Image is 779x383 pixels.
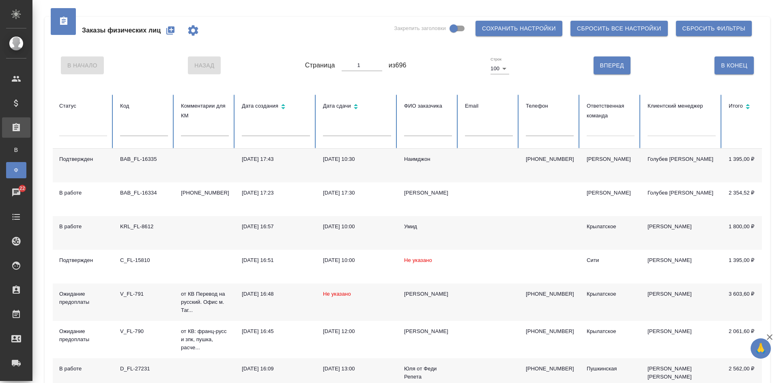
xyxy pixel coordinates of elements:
div: [DATE] 13:00 [323,365,391,373]
button: Сбросить все настройки [570,21,668,36]
button: Вперед [594,56,631,74]
td: [PERSON_NAME] [641,321,722,358]
span: Не указано [404,257,432,263]
span: Заказы физических лиц [82,26,161,35]
div: [PERSON_NAME] [587,189,635,197]
div: Телефон [526,101,574,111]
div: Наимджон [404,155,452,163]
div: Подтвержден [59,256,107,264]
div: Статус [59,101,107,111]
div: [DATE] 17:23 [242,189,310,197]
td: [PERSON_NAME] [641,250,722,283]
div: [DATE] 16:09 [242,365,310,373]
div: Email [465,101,513,111]
div: Умид [404,223,452,231]
div: [DATE] 10:00 [323,223,391,231]
a: 22 [2,182,30,203]
div: D_FL-27231 [120,365,168,373]
span: Сбросить фильтры [682,24,745,34]
p: [PHONE_NUMBER] [181,189,229,197]
div: Сити [587,256,635,264]
td: Голубев [PERSON_NAME] [641,182,722,216]
td: Голубев [PERSON_NAME] [641,149,722,182]
span: Вперед [600,61,624,71]
div: [PERSON_NAME] [404,290,452,298]
div: BAB_FL-16335 [120,155,168,163]
a: Ф [6,162,26,178]
div: [DATE] 16:48 [242,290,310,298]
div: Ожидание предоплаты [59,327,107,344]
span: Сбросить все настройки [577,24,661,34]
button: Сохранить настройки [476,21,562,36]
div: Крылатское [587,223,635,231]
span: Не указано [323,291,351,297]
div: [DATE] 12:00 [323,327,391,335]
div: [DATE] 10:00 [323,256,391,264]
div: [DATE] 16:51 [242,256,310,264]
div: В работе [59,223,107,231]
div: Сортировка [323,101,391,113]
td: [PERSON_NAME] [641,283,722,321]
div: [DATE] 17:43 [242,155,310,163]
p: [PHONE_NUMBER] [526,327,574,335]
div: [PERSON_NAME] [404,189,452,197]
span: Закрепить заголовки [394,24,446,32]
div: [PERSON_NAME] [404,327,452,335]
div: Пушкинская [587,365,635,373]
div: V_FL-791 [120,290,168,298]
button: 🙏 [751,338,771,359]
div: Комментарии для КМ [181,101,229,121]
a: В [6,142,26,158]
p: от КВ Перевод на русский. Офис м. Таг... [181,290,229,314]
button: В Конец [714,56,754,74]
div: ФИО заказчика [404,101,452,111]
span: Страница [305,61,335,70]
div: BAB_FL-16334 [120,189,168,197]
span: из 696 [389,61,407,70]
td: [PERSON_NAME] [641,216,722,250]
div: Сортировка [242,101,310,113]
div: Крылатское [587,327,635,335]
span: Сохранить настройки [482,24,556,34]
div: V_FL-790 [120,327,168,335]
span: В [10,146,22,154]
span: 22 [15,184,30,193]
div: [PERSON_NAME] [587,155,635,163]
div: C_FL-15810 [120,256,168,264]
button: Создать [161,21,180,40]
div: KRL_FL-8612 [120,223,168,231]
div: [DATE] 16:45 [242,327,310,335]
label: Строк [491,57,501,61]
div: Сортировка [729,101,777,113]
button: Сбросить фильтры [676,21,752,36]
div: Код [120,101,168,111]
p: [PHONE_NUMBER] [526,365,574,373]
span: В Конец [721,61,747,71]
span: Ф [10,166,22,174]
div: 100 [491,63,509,74]
div: Ответственная команда [587,101,635,121]
div: Крылатское [587,290,635,298]
div: В работе [59,189,107,197]
p: [PHONE_NUMBER] [526,290,574,298]
span: 🙏 [754,340,768,357]
div: В работе [59,365,107,373]
p: [PHONE_NUMBER] [526,155,574,163]
div: Клиентский менеджер [648,101,716,111]
div: [DATE] 17:30 [323,189,391,197]
div: [DATE] 10:30 [323,155,391,163]
div: Ожидание предоплаты [59,290,107,306]
div: Подтвержден [59,155,107,163]
p: от КВ: франц-русс и зпк, пушка, расче... [181,327,229,352]
div: Юля от Феди Репета [404,365,452,381]
div: [DATE] 16:57 [242,223,310,231]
